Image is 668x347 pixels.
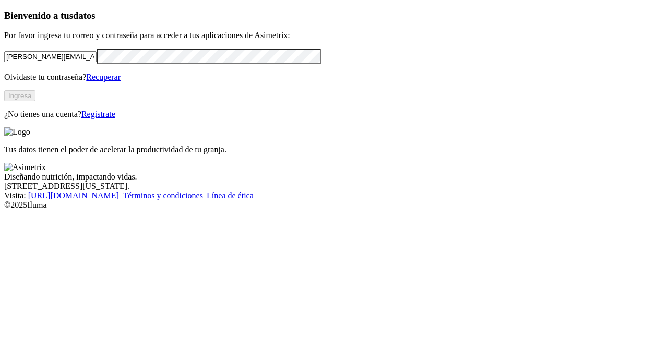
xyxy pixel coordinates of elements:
button: Ingresa [4,90,35,101]
span: datos [73,10,96,21]
div: Diseñando nutrición, impactando vidas. [4,172,664,182]
input: Tu correo [4,51,97,62]
img: Logo [4,127,30,137]
p: Por favor ingresa tu correo y contraseña para acceder a tus aplicaciones de Asimetrix: [4,31,664,40]
h3: Bienvenido a tus [4,10,664,21]
p: ¿No tienes una cuenta? [4,110,664,119]
div: © 2025 Iluma [4,200,664,210]
a: Recuperar [86,73,121,81]
p: Olvidaste tu contraseña? [4,73,664,82]
a: [URL][DOMAIN_NAME] [28,191,119,200]
p: Tus datos tienen el poder de acelerar la productividad de tu granja. [4,145,664,154]
a: Términos y condiciones [123,191,203,200]
a: Línea de ética [207,191,254,200]
img: Asimetrix [4,163,46,172]
a: Regístrate [81,110,115,118]
div: Visita : | | [4,191,664,200]
div: [STREET_ADDRESS][US_STATE]. [4,182,664,191]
